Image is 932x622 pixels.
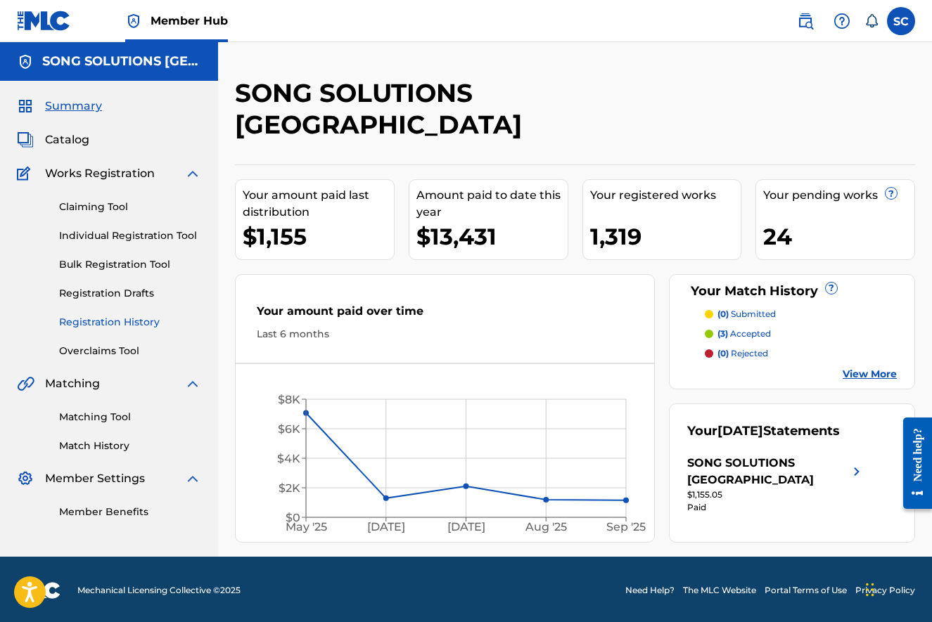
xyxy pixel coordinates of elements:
[834,13,850,30] img: help
[184,165,201,182] img: expand
[765,584,847,597] a: Portal Terms of Use
[826,283,837,294] span: ?
[367,520,405,533] tspan: [DATE]
[797,13,814,30] img: search
[705,308,897,320] a: (0) submitted
[151,13,228,29] span: Member Hub
[17,470,34,487] img: Member Settings
[866,569,874,611] div: Drag
[278,393,300,406] tspan: $8K
[687,488,865,501] div: $1,155.05
[257,303,633,327] div: Your amount paid over time
[286,520,327,533] tspan: May '25
[717,347,768,360] p: rejected
[848,455,865,488] img: right chevron icon
[243,221,394,252] div: $1,155
[17,165,35,182] img: Works Registration
[590,187,741,204] div: Your registered works
[17,98,34,115] img: Summary
[45,375,100,392] span: Matching
[17,11,71,31] img: MLC Logo
[828,7,856,35] div: Help
[886,188,897,199] span: ?
[257,327,633,342] div: Last 6 months
[687,422,840,441] div: Your Statements
[606,520,646,533] tspan: Sep '25
[687,455,848,488] div: SONG SOLUTIONS [GEOGRAPHIC_DATA]
[59,228,201,243] a: Individual Registration Tool
[286,511,300,524] tspan: $0
[887,7,915,35] div: User Menu
[184,375,201,392] img: expand
[42,53,201,70] h5: SONG SOLUTIONS USA
[687,455,865,514] a: SONG SOLUTIONS [GEOGRAPHIC_DATA]right chevron icon$1,155.05Paid
[45,131,89,148] span: Catalog
[45,470,145,487] span: Member Settings
[59,286,201,301] a: Registration Drafts
[687,282,897,301] div: Your Match History
[717,328,728,339] span: (3)
[416,187,568,221] div: Amount paid to date this year
[416,221,568,252] div: $13,431
[77,584,241,597] span: Mechanical Licensing Collective © 2025
[45,98,102,115] span: Summary
[717,423,763,439] span: [DATE]
[59,200,201,214] a: Claiming Tool
[59,315,201,330] a: Registration History
[59,344,201,358] a: Overclaims Tool
[59,439,201,453] a: Match History
[862,555,932,622] iframe: Chat Widget
[235,77,759,141] h2: SONG SOLUTIONS [GEOGRAPHIC_DATA]
[17,131,34,148] img: Catalog
[717,308,776,320] p: submitted
[243,187,394,221] div: Your amount paid last distribution
[17,131,89,148] a: CatalogCatalog
[447,520,485,533] tspan: [DATE]
[763,221,914,252] div: 24
[17,98,102,115] a: SummarySummary
[717,348,729,358] span: (0)
[705,347,897,360] a: (0) rejected
[705,328,897,340] a: (3) accepted
[717,309,729,319] span: (0)
[893,407,932,520] iframe: Resource Center
[625,584,675,597] a: Need Help?
[59,257,201,272] a: Bulk Registration Tool
[184,470,201,487] img: expand
[279,481,300,495] tspan: $2K
[590,221,741,252] div: 1,319
[45,165,155,182] span: Works Registration
[59,410,201,425] a: Matching Tool
[864,14,879,28] div: Notifications
[277,452,300,465] tspan: $4K
[855,584,915,597] a: Privacy Policy
[278,422,300,436] tspan: $6K
[125,13,142,30] img: Top Rightsholder
[791,7,819,35] a: Public Search
[843,367,897,382] a: View More
[717,328,771,340] p: accepted
[687,501,865,514] div: Paid
[17,375,34,392] img: Matching
[683,584,756,597] a: The MLC Website
[763,187,914,204] div: Your pending works
[525,520,567,533] tspan: Aug '25
[17,53,34,70] img: Accounts
[59,505,201,519] a: Member Benefits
